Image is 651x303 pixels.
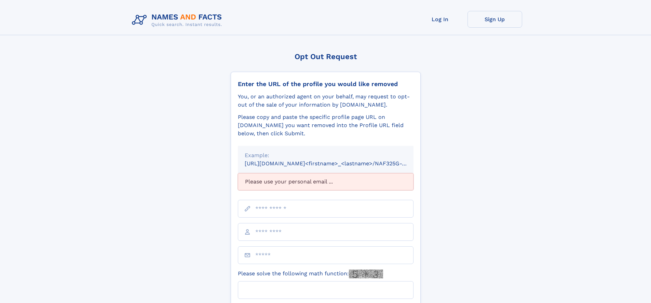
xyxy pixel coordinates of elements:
a: Log In [413,11,467,28]
a: Sign Up [467,11,522,28]
img: Logo Names and Facts [129,11,228,29]
div: Please use your personal email ... [238,173,413,190]
div: Please copy and paste the specific profile page URL on [DOMAIN_NAME] you want removed into the Pr... [238,113,413,138]
div: You, or an authorized agent on your behalf, may request to opt-out of the sale of your informatio... [238,93,413,109]
label: Please solve the following math function: [238,270,383,278]
small: [URL][DOMAIN_NAME]<firstname>_<lastname>/NAF325G-xxxxxxxx [245,160,426,167]
div: Enter the URL of the profile you would like removed [238,80,413,88]
div: Opt Out Request [231,52,421,61]
div: Example: [245,151,407,160]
